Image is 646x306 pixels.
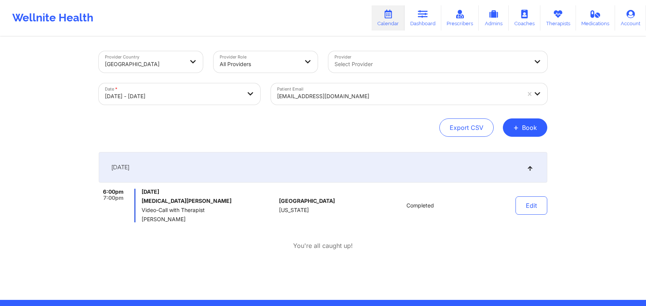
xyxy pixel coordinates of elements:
[103,195,124,201] span: 7:00pm
[479,5,509,31] a: Admins
[142,207,276,213] span: Video-Call with Therapist
[220,56,299,73] div: All Providers
[279,198,335,204] span: [GEOGRAPHIC_DATA]
[279,207,309,213] span: [US_STATE]
[503,118,547,137] button: +Book
[105,56,184,73] div: [GEOGRAPHIC_DATA]
[105,88,241,105] div: [DATE] - [DATE]
[142,216,276,222] span: [PERSON_NAME]
[441,5,479,31] a: Prescribers
[406,202,434,209] span: Completed
[439,118,494,137] button: Export CSV
[293,241,353,250] p: You're all caught up!
[513,125,519,130] span: +
[142,189,276,195] span: [DATE]
[103,189,124,195] span: 6:00pm
[576,5,615,31] a: Medications
[515,196,547,215] button: Edit
[405,5,441,31] a: Dashboard
[142,198,276,204] h6: [MEDICAL_DATA][PERSON_NAME]
[540,5,576,31] a: Therapists
[615,5,646,31] a: Account
[372,5,405,31] a: Calendar
[509,5,540,31] a: Coaches
[111,164,129,171] span: [DATE]
[277,88,520,105] div: [EMAIL_ADDRESS][DOMAIN_NAME]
